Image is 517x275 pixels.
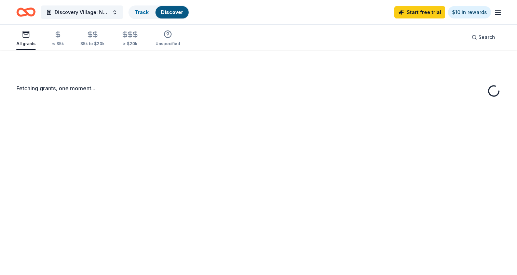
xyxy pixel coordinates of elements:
[394,6,445,18] a: Start free trial
[155,41,180,47] div: Unspecified
[52,28,64,50] button: ≤ $5k
[161,9,183,15] a: Discover
[55,8,109,16] span: Discovery Village: Nature-Based Learning
[80,28,105,50] button: $5k to $20k
[80,41,105,47] div: $5k to $20k
[16,84,501,92] div: Fetching grants, one moment...
[478,33,495,41] span: Search
[155,27,180,50] button: Unspecified
[41,5,123,19] button: Discovery Village: Nature-Based Learning
[466,30,501,44] button: Search
[16,27,36,50] button: All grants
[16,41,36,47] div: All grants
[16,4,36,20] a: Home
[121,41,139,47] div: > $20k
[128,5,189,19] button: TrackDiscover
[448,6,491,18] a: $10 in rewards
[52,41,64,47] div: ≤ $5k
[121,28,139,50] button: > $20k
[135,9,149,15] a: Track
